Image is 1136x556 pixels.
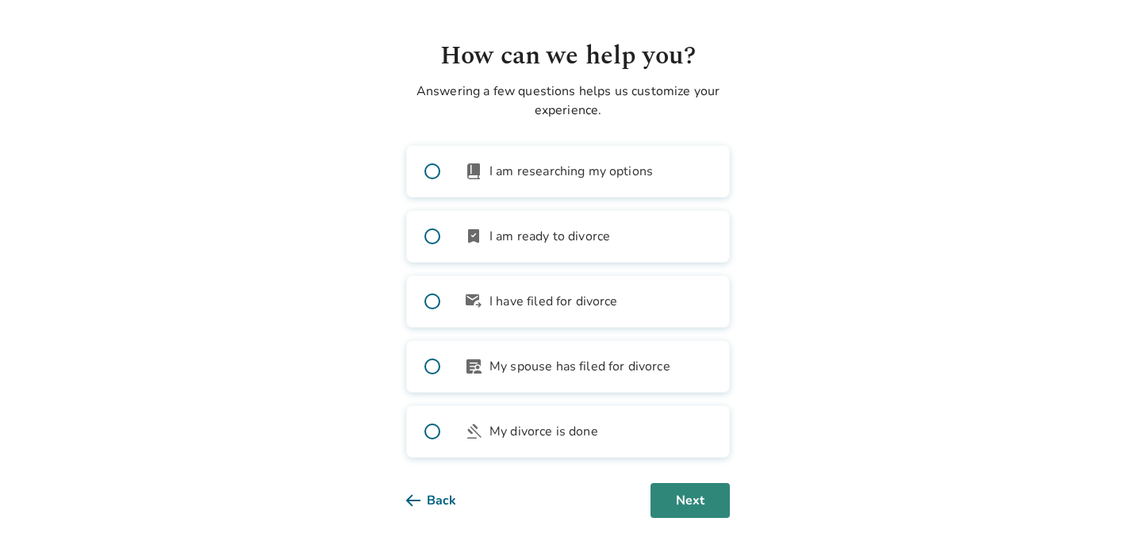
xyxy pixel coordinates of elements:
p: Answering a few questions helps us customize your experience. [406,82,730,120]
span: I have filed for divorce [489,292,618,311]
span: I am researching my options [489,162,653,181]
span: My divorce is done [489,422,598,441]
iframe: Chat Widget [1057,480,1136,556]
span: bookmark_check [464,227,483,246]
span: gavel [464,422,483,441]
span: I am ready to divorce [489,227,610,246]
button: Next [651,483,730,518]
span: outgoing_mail [464,292,483,311]
button: Back [406,483,482,518]
span: book_2 [464,162,483,181]
span: My spouse has filed for divorce [489,357,670,376]
h1: How can we help you? [406,37,730,75]
span: article_person [464,357,483,376]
